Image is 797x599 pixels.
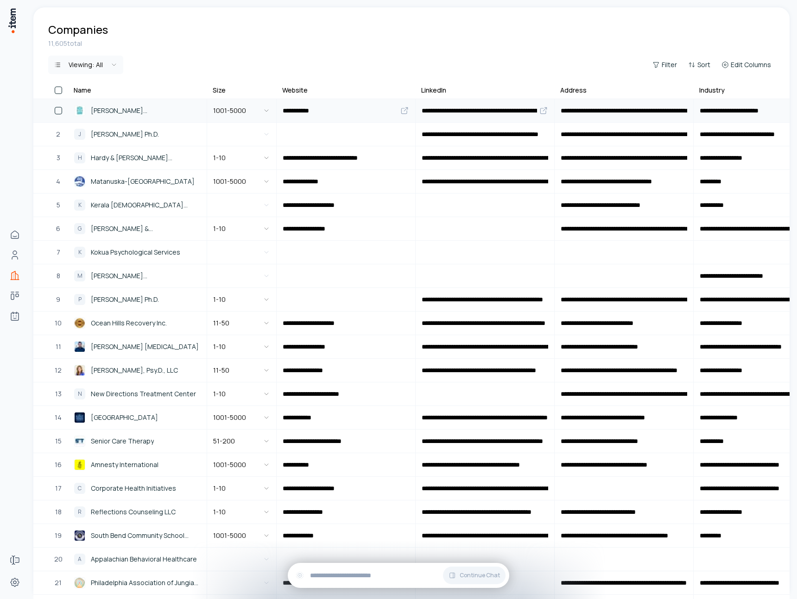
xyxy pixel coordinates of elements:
span: [PERSON_NAME] Ph.D. [91,294,159,305]
a: KKokua Psychological Services [69,241,206,263]
div: K [74,247,85,258]
div: Size [213,86,226,95]
span: South Bend Community School Corporation [91,530,201,541]
img: Item Brain Logo [7,7,17,34]
div: Website [282,86,308,95]
a: KKerala [DEMOGRAPHIC_DATA] Panchakarma Center [69,194,206,216]
a: Deals [6,287,24,305]
span: Corporate Health Initiatives [91,483,176,493]
div: K [74,200,85,211]
span: Kokua Psychological Services [91,247,180,257]
div: N [74,388,85,399]
a: Newton-Wellesley Hospital[PERSON_NAME][GEOGRAPHIC_DATA] [69,100,206,122]
span: Senior Care Therapy [91,436,154,446]
span: 14 [55,412,62,423]
img: Senior Care Therapy [74,436,85,447]
span: 7 [57,247,60,257]
img: Amnesty International [74,459,85,470]
span: 21 [55,578,62,588]
span: [PERSON_NAME] Ph.D. [91,129,159,139]
button: Sort [684,58,714,71]
span: 5 [57,200,60,210]
a: Forms [6,551,24,569]
div: R [74,506,85,518]
span: 10 [55,318,62,328]
span: Edit Columns [731,60,771,69]
a: Senior Care TherapySenior Care Therapy [69,430,206,452]
span: Hardy & [PERSON_NAME] Counseling Associates, PLLC [91,153,201,163]
div: Continue Chat [288,563,509,588]
a: M[PERSON_NAME][GEOGRAPHIC_DATA] [69,265,206,287]
div: Industry [699,86,725,95]
img: Amber R. Krempa, Psy.D., LLC [74,365,85,376]
div: 11,605 total [48,39,775,48]
img: Ocean Hills Recovery Inc. [74,318,85,329]
a: J[PERSON_NAME] Ph.D. [69,123,206,145]
div: A [74,554,85,565]
img: Michael Costa Psychologist [74,341,85,352]
span: 2 [56,129,60,139]
a: RReflections Counseling LLC [69,501,206,523]
span: [PERSON_NAME][GEOGRAPHIC_DATA] [91,106,201,116]
div: LinkedIn [421,86,446,95]
span: [PERSON_NAME], Psy.D., LLC [91,365,178,375]
span: Amnesty International [91,460,158,470]
button: Filter [649,58,681,71]
a: Philadelphia Association of Jungian Analysts (PAJA)Philadelphia Association of Jungian Analysts (... [69,572,206,594]
span: [PERSON_NAME][GEOGRAPHIC_DATA] [91,271,201,281]
div: J [74,129,85,140]
div: M [74,270,85,281]
span: 12 [55,365,62,375]
span: 15 [55,436,62,446]
span: Continue Chat [460,572,500,579]
a: Agents [6,307,24,325]
div: C [74,483,85,494]
span: Sort [697,60,710,69]
a: Matanuska-Susitna Borough School DistrictMatanuska-[GEOGRAPHIC_DATA] [69,170,206,193]
span: New Directions Treatment Center [91,389,196,399]
div: P [74,294,85,305]
span: [GEOGRAPHIC_DATA] [91,412,158,423]
span: 19 [55,530,62,541]
img: Matanuska-Susitna Borough School District [74,176,85,187]
a: Companies [6,266,24,285]
span: [PERSON_NAME] [MEDICAL_DATA] [91,342,199,352]
a: South Bend Community School CorporationSouth Bend Community School Corporation [69,524,206,547]
span: 20 [54,554,63,564]
a: Michael Costa Psychologist[PERSON_NAME] [MEDICAL_DATA] [69,336,206,358]
img: Newton-Wellesley Hospital [74,105,85,116]
a: Amber R. Krempa, Psy.D., LLC[PERSON_NAME], Psy.D., LLC [69,359,206,381]
a: Home [6,225,24,244]
span: 13 [55,389,62,399]
span: [PERSON_NAME] & [PERSON_NAME] [GEOGRAPHIC_DATA] [91,224,201,234]
a: People [6,246,24,264]
a: CCorporate Health Initiatives [69,477,206,499]
div: Name [74,86,91,95]
span: 8 [57,271,60,281]
a: AAppalachian Behavioral Healthcare [69,548,206,570]
span: 4 [56,176,60,187]
a: Settings [6,573,24,592]
span: 9 [56,294,60,305]
span: Ocean Hills Recovery Inc. [91,318,167,328]
div: Viewing: [69,60,103,69]
button: Continue Chat [443,567,506,584]
a: P[PERSON_NAME] Ph.D. [69,288,206,311]
span: Philadelphia Association of Jungian Analysts (PAJA) [91,578,201,588]
a: Ocean Hills Recovery Inc.Ocean Hills Recovery Inc. [69,312,206,334]
img: Philadelphia Association of Jungian Analysts (PAJA) [74,577,85,588]
a: NNew Directions Treatment Center [69,383,206,405]
span: Reflections Counseling LLC [91,507,176,517]
h1: Companies [48,22,108,37]
img: Kent State University [74,412,85,423]
a: G[PERSON_NAME] & [PERSON_NAME] [GEOGRAPHIC_DATA] [69,218,206,240]
a: Kent State University[GEOGRAPHIC_DATA] [69,406,206,429]
span: 11 [56,342,61,352]
button: Edit Columns [718,58,775,71]
span: Appalachian Behavioral Healthcare [91,554,197,564]
span: 17 [55,483,62,493]
div: H [74,152,85,163]
span: Filter [662,60,677,69]
span: 16 [55,460,62,470]
div: G [74,223,85,234]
